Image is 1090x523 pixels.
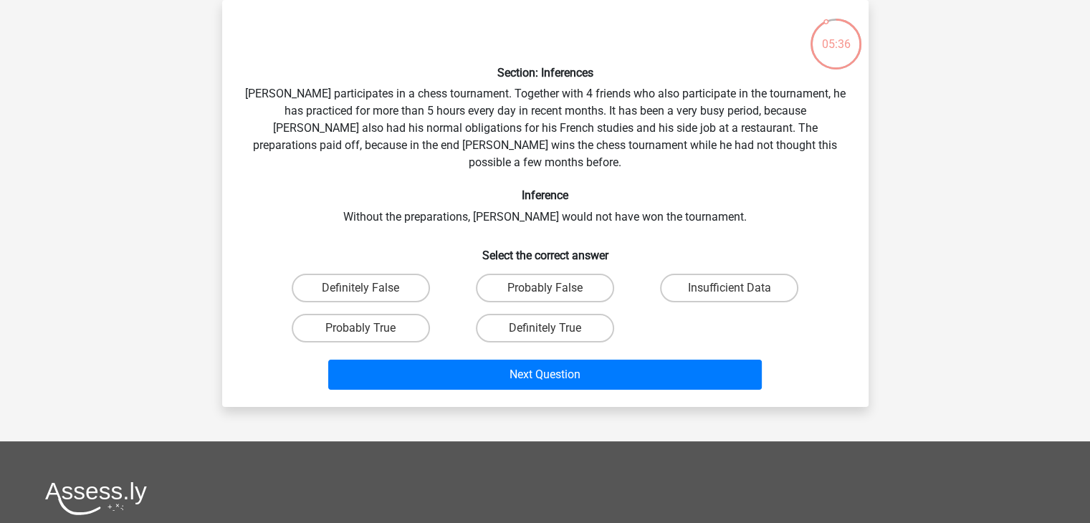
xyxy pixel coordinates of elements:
[292,274,430,302] label: Definitely False
[660,274,798,302] label: Insufficient Data
[245,188,846,202] h6: Inference
[245,66,846,80] h6: Section: Inferences
[292,314,430,342] label: Probably True
[476,274,614,302] label: Probably False
[228,11,863,395] div: [PERSON_NAME] participates in a chess tournament. Together with 4 friends who also participate in...
[328,360,762,390] button: Next Question
[245,237,846,262] h6: Select the correct answer
[476,314,614,342] label: Definitely True
[45,481,147,515] img: Assessly logo
[809,17,863,53] div: 05:36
